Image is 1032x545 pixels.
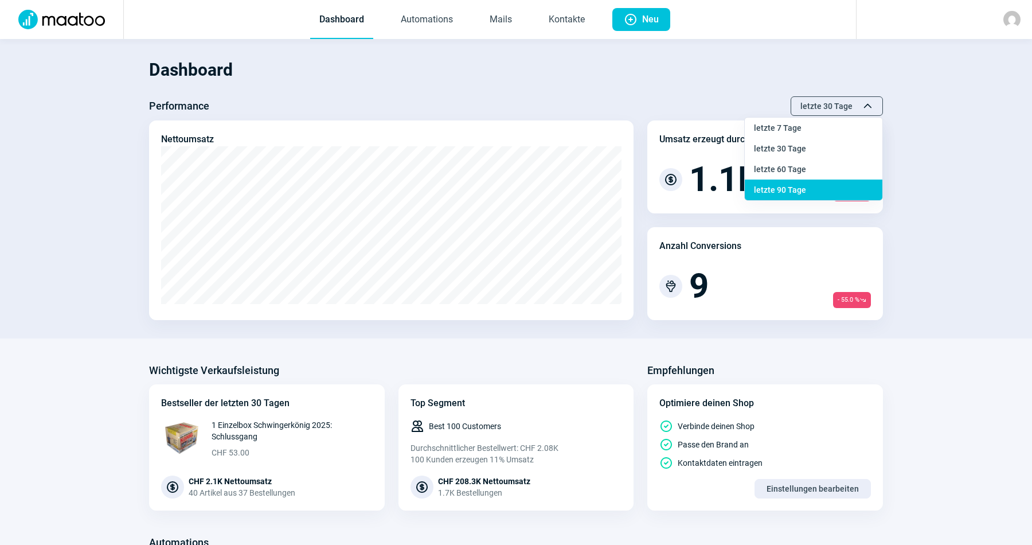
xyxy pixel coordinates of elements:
div: CHF 208.3K Nettoumsatz [438,476,530,487]
div: Anzahl Conversions [659,239,741,253]
img: Logo [11,10,112,29]
div: Optimiere deinen Shop [659,396,871,410]
span: Passe den Brand an [678,439,749,450]
h3: Empfehlungen [647,361,714,380]
h3: Performance [149,97,209,115]
a: Kontakte [540,1,594,39]
span: letzte 30 Tage [800,97,853,115]
span: 1 Einzelbox Schwingerkönig 2025: Schlussgang [212,419,373,442]
span: Kontaktdaten eintragen [678,457,763,469]
span: letzte 60 Tage [754,165,806,174]
span: letzte 7 Tage [754,123,802,133]
img: avatar [1003,11,1021,28]
div: CHF 2.1K Nettoumsatz [189,476,295,487]
button: Neu [612,8,670,31]
div: 40 Artikel aus 37 Bestellungen [189,487,295,499]
h3: Wichtigste Verkaufsleistung [149,361,279,380]
span: 1.1K [689,162,760,197]
div: Bestseller der letzten 30 Tagen [161,396,373,410]
div: Durchschnittlicher Bestellwert: CHF 2.08K 100 Kunden erzeugen 11% Umsatz [411,442,622,465]
a: Automations [392,1,462,39]
div: Umsatz erzeugt durch maatoo [659,133,784,146]
span: Best 100 Customers [429,421,501,432]
div: Nettoumsatz [161,133,214,146]
button: Einstellungen bearbeiten [755,479,871,499]
span: Einstellungen bearbeiten [767,480,859,498]
div: 1.7K Bestellungen [438,487,530,499]
span: - 55.0 % [833,292,871,308]
h1: Dashboard [149,50,883,89]
a: Mails [480,1,521,39]
span: letzte 30 Tage [754,144,806,153]
a: Dashboard [310,1,373,39]
span: Neu [642,8,659,31]
span: CHF 53.00 [212,447,373,458]
img: 68x68 [161,419,200,458]
span: letzte 90 Tage [754,185,806,194]
span: 9 [689,269,709,303]
div: Top Segment [411,396,622,410]
span: Verbinde deinen Shop [678,421,755,432]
